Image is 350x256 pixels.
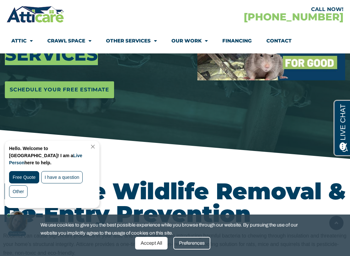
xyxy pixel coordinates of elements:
a: Schedule Your Free Estimate [5,81,114,98]
a: Financing [222,33,252,48]
iframe: Chat Invitation [3,139,107,237]
span: Schedule Your Free Estimate [10,85,109,95]
h2: Humane Wildlife Removal & Re-Entry Prevention [3,180,347,225]
nav: Menu [11,33,339,48]
div: Accept All [135,237,168,250]
span: We use cookies to give you the best possible experience while you browse through our website. By ... [41,221,305,237]
div: CALL NOW! [175,7,344,12]
a: Attic [11,33,33,48]
a: Other Services [106,33,157,48]
a: Crawl Space [47,33,91,48]
span: Opens a chat window [16,5,52,13]
a: Contact [266,33,292,48]
div: Preferences [173,237,210,250]
a: Our Work [171,33,208,48]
